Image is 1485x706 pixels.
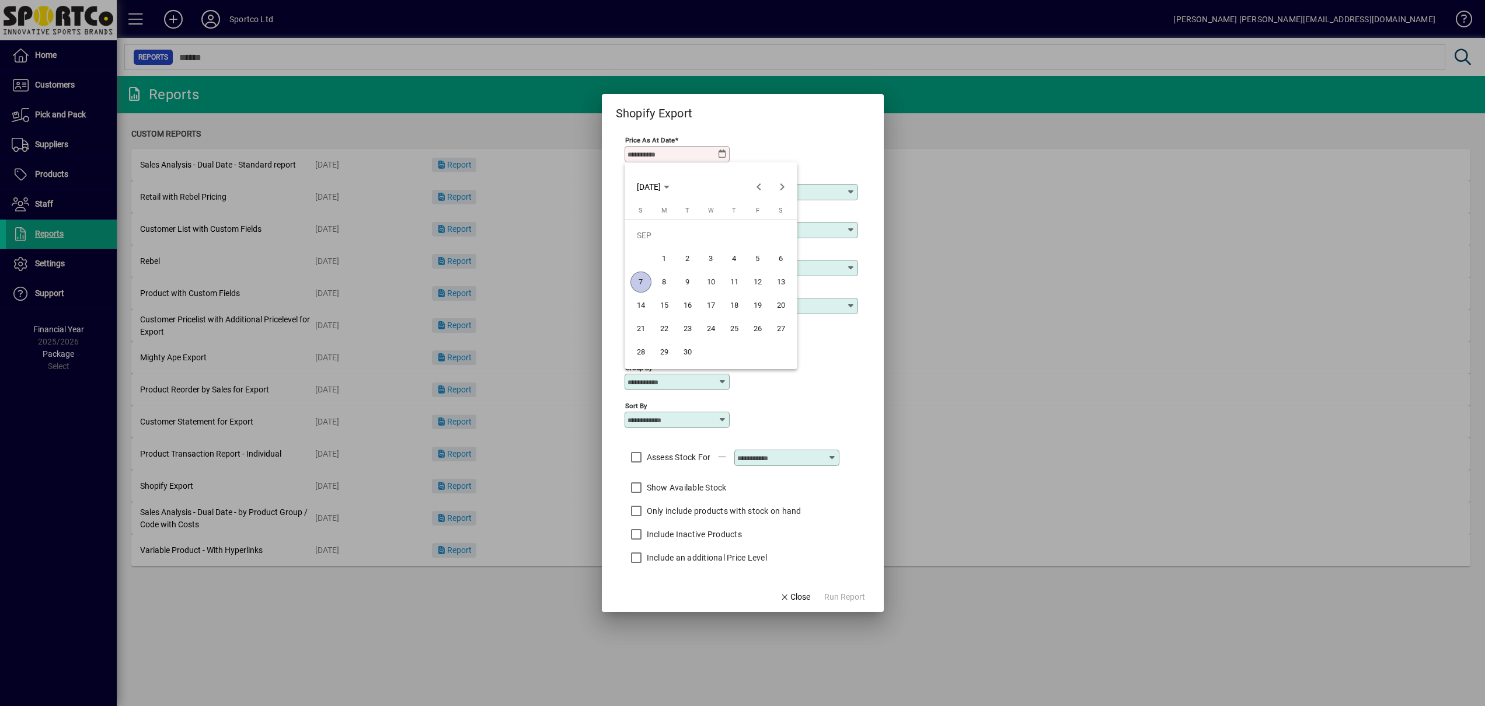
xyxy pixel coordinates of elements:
[771,318,792,339] span: 27
[676,270,699,294] button: Tue Sep 09 2025
[676,294,699,317] button: Tue Sep 16 2025
[771,248,792,269] span: 6
[771,175,794,199] button: Next month
[630,295,651,316] span: 14
[653,294,676,317] button: Mon Sep 15 2025
[654,248,675,269] span: 1
[637,182,661,192] span: [DATE]
[654,272,675,293] span: 8
[653,247,676,270] button: Mon Sep 01 2025
[700,248,721,269] span: 3
[747,295,768,316] span: 19
[723,270,746,294] button: Thu Sep 11 2025
[677,248,698,269] span: 2
[654,295,675,316] span: 15
[724,248,745,269] span: 4
[700,295,721,316] span: 17
[677,318,698,339] span: 23
[699,317,723,340] button: Wed Sep 24 2025
[629,317,653,340] button: Sun Sep 21 2025
[746,317,769,340] button: Fri Sep 26 2025
[677,272,698,293] span: 9
[677,295,698,316] span: 16
[771,295,792,316] span: 20
[724,318,745,339] span: 25
[779,207,783,214] span: S
[747,318,768,339] span: 26
[769,247,793,270] button: Sat Sep 06 2025
[676,247,699,270] button: Tue Sep 02 2025
[746,294,769,317] button: Fri Sep 19 2025
[629,340,653,364] button: Sun Sep 28 2025
[769,294,793,317] button: Sat Sep 20 2025
[699,294,723,317] button: Wed Sep 17 2025
[700,318,721,339] span: 24
[724,295,745,316] span: 18
[676,340,699,364] button: Tue Sep 30 2025
[629,224,793,247] td: SEP
[724,272,745,293] span: 11
[699,247,723,270] button: Wed Sep 03 2025
[653,340,676,364] button: Mon Sep 29 2025
[654,342,675,363] span: 29
[723,294,746,317] button: Thu Sep 18 2025
[654,318,675,339] span: 22
[632,176,674,197] button: Choose month and year
[699,270,723,294] button: Wed Sep 10 2025
[747,175,771,199] button: Previous month
[630,318,651,339] span: 21
[756,207,759,214] span: F
[723,317,746,340] button: Thu Sep 25 2025
[769,317,793,340] button: Sat Sep 27 2025
[653,270,676,294] button: Mon Sep 08 2025
[746,247,769,270] button: Fri Sep 05 2025
[639,207,643,214] span: S
[653,317,676,340] button: Mon Sep 22 2025
[747,272,768,293] span: 12
[708,207,714,214] span: W
[630,272,651,293] span: 7
[630,342,651,363] span: 28
[723,247,746,270] button: Thu Sep 04 2025
[661,207,667,214] span: M
[769,270,793,294] button: Sat Sep 13 2025
[629,294,653,317] button: Sun Sep 14 2025
[677,342,698,363] span: 30
[629,270,653,294] button: Sun Sep 07 2025
[676,317,699,340] button: Tue Sep 23 2025
[771,272,792,293] span: 13
[746,270,769,294] button: Fri Sep 12 2025
[700,272,721,293] span: 10
[747,248,768,269] span: 5
[732,207,736,214] span: T
[685,207,689,214] span: T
